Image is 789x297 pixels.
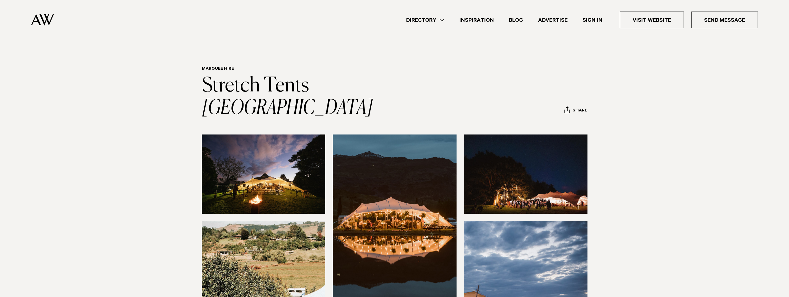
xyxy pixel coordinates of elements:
[399,16,452,24] a: Directory
[691,12,758,28] a: Send Message
[501,16,531,24] a: Blog
[452,16,501,24] a: Inspiration
[531,16,575,24] a: Advertise
[31,14,54,26] img: Auckland Weddings Logo
[202,67,234,72] a: Marquee Hire
[202,76,373,118] a: Stretch Tents [GEOGRAPHIC_DATA]
[620,12,684,28] a: Visit Website
[575,16,610,24] a: Sign In
[564,106,587,115] button: Share
[573,108,587,114] span: Share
